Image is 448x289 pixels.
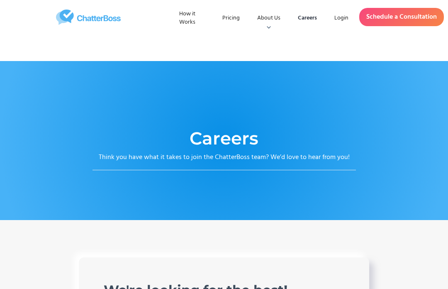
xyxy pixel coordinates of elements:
[251,11,287,26] div: About Us
[328,11,355,26] a: Login
[190,127,258,149] h1: Careers
[291,11,324,26] a: Careers
[359,8,444,26] a: Schedule a Consultation
[99,153,350,162] p: Think you have what it takes to join the ChatterBoss team? We’d love to hear from you!
[4,10,173,25] a: home
[173,7,212,30] a: How it Works
[257,14,280,22] div: About Us
[216,11,246,26] a: Pricing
